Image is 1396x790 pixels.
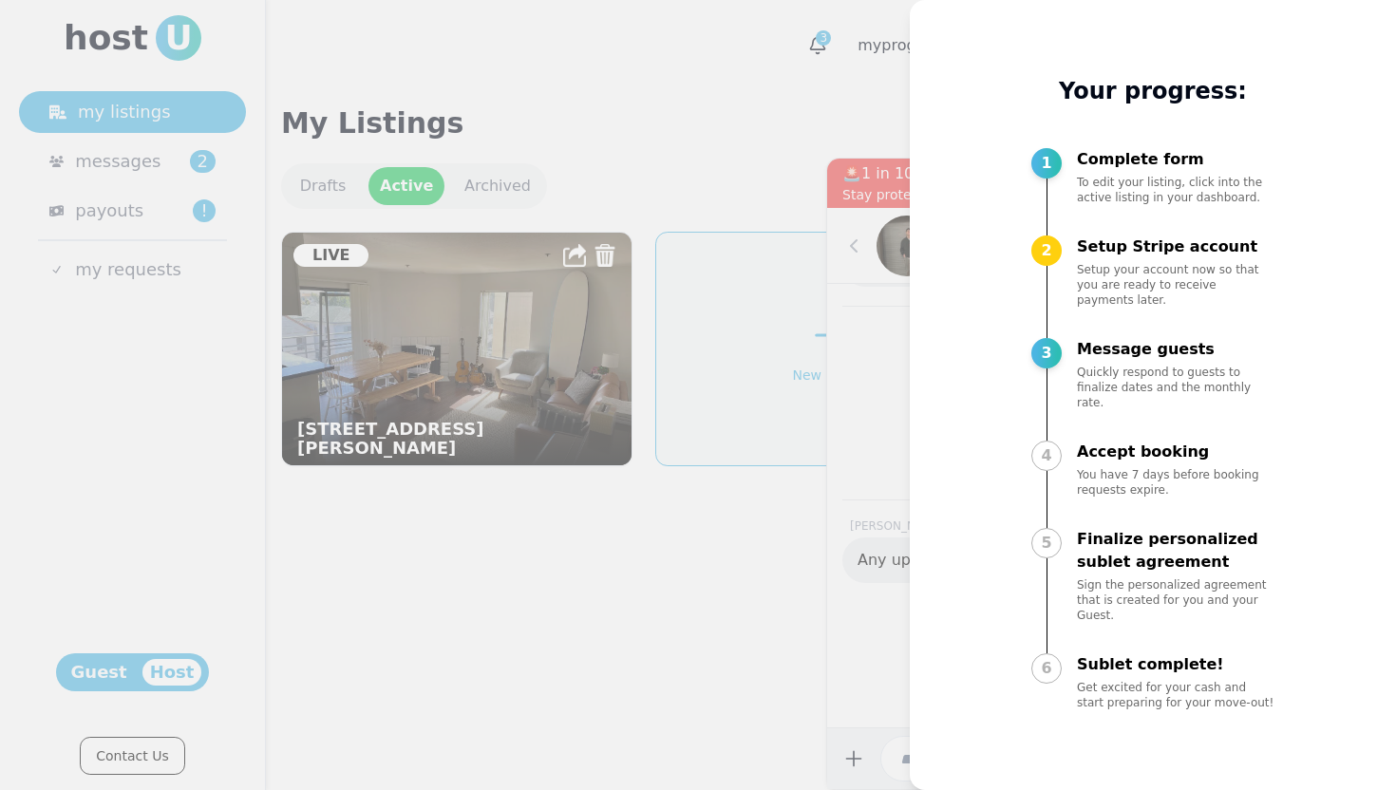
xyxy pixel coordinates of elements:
[1077,680,1274,710] p: Get excited for your cash and start preparing for your move-out!
[1077,235,1274,258] p: Setup Stripe account
[1077,262,1274,308] p: Setup your account now so that you are ready to receive payments later.
[1031,653,1062,684] div: 6
[1077,365,1274,410] p: Quickly respond to guests to finalize dates and the monthly rate.
[1077,467,1274,498] p: You have 7 days before booking requests expire.
[1031,338,1062,368] div: 3
[1077,338,1274,361] p: Message guests
[1077,528,1274,574] p: Finalize personalized sublet agreement
[1031,528,1062,558] div: 5
[1077,577,1274,623] p: Sign the personalized agreement that is created for you and your Guest.
[1077,653,1274,676] p: Sublet complete!
[1031,148,1062,179] div: 1
[1031,441,1062,471] div: 4
[1031,235,1062,266] div: 2
[1077,175,1274,205] p: To edit your listing, click into the active listing in your dashboard.
[1077,148,1274,171] p: Complete form
[1077,441,1274,463] p: Accept booking
[1031,76,1274,106] p: Your progress:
